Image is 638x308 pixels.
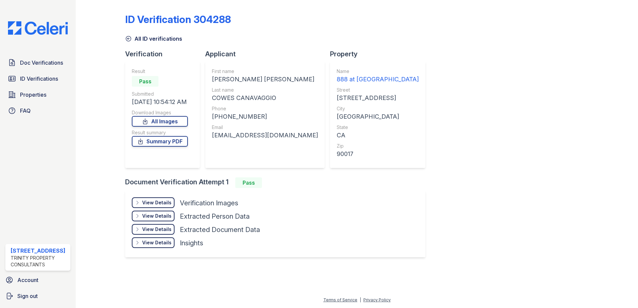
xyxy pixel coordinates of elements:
[11,255,68,268] div: Trinity Property Consultants
[235,177,262,188] div: Pass
[132,91,188,97] div: Submitted
[180,225,260,234] div: Extracted Document Data
[212,68,318,75] div: First name
[142,213,172,219] div: View Details
[5,88,70,101] a: Properties
[132,68,188,75] div: Result
[132,76,158,87] div: Pass
[337,93,419,103] div: [STREET_ADDRESS]
[125,49,205,59] div: Verification
[20,59,63,67] span: Doc Verifications
[205,49,330,59] div: Applicant
[337,143,419,149] div: Zip
[20,107,31,115] span: FAQ
[337,131,419,140] div: CA
[212,131,318,140] div: [EMAIL_ADDRESS][DOMAIN_NAME]
[3,273,73,287] a: Account
[337,68,419,84] a: Name 888 at [GEOGRAPHIC_DATA]
[125,13,231,25] div: ID Verification 304288
[337,105,419,112] div: City
[180,238,203,248] div: Insights
[132,129,188,136] div: Result summary
[20,91,46,99] span: Properties
[3,21,73,35] img: CE_Logo_Blue-a8612792a0a2168367f1c8372b55b34899dd931a85d93a1a3d3e32e68fde9ad4.png
[142,239,172,246] div: View Details
[11,247,68,255] div: [STREET_ADDRESS]
[337,124,419,131] div: State
[142,226,172,233] div: View Details
[363,297,391,302] a: Privacy Policy
[132,136,188,147] a: Summary PDF
[142,199,172,206] div: View Details
[330,49,431,59] div: Property
[337,112,419,121] div: [GEOGRAPHIC_DATA]
[125,35,182,43] a: All ID verifications
[132,109,188,116] div: Download Images
[180,198,238,208] div: Verification Images
[20,75,58,83] span: ID Verifications
[212,112,318,121] div: [PHONE_NUMBER]
[360,297,361,302] div: |
[337,75,419,84] div: 888 at [GEOGRAPHIC_DATA]
[212,75,318,84] div: [PERSON_NAME] [PERSON_NAME]
[125,177,431,188] div: Document Verification Attempt 1
[337,87,419,93] div: Street
[3,289,73,303] a: Sign out
[212,87,318,93] div: Last name
[212,124,318,131] div: Email
[132,97,188,107] div: [DATE] 10:54:12 AM
[323,297,357,302] a: Terms of Service
[180,212,250,221] div: Extracted Person Data
[212,93,318,103] div: COWES CANAVAGGIO
[337,149,419,159] div: 90017
[17,292,38,300] span: Sign out
[5,72,70,85] a: ID Verifications
[337,68,419,75] div: Name
[132,116,188,127] a: All Images
[5,104,70,117] a: FAQ
[17,276,38,284] span: Account
[5,56,70,69] a: Doc Verifications
[212,105,318,112] div: Phone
